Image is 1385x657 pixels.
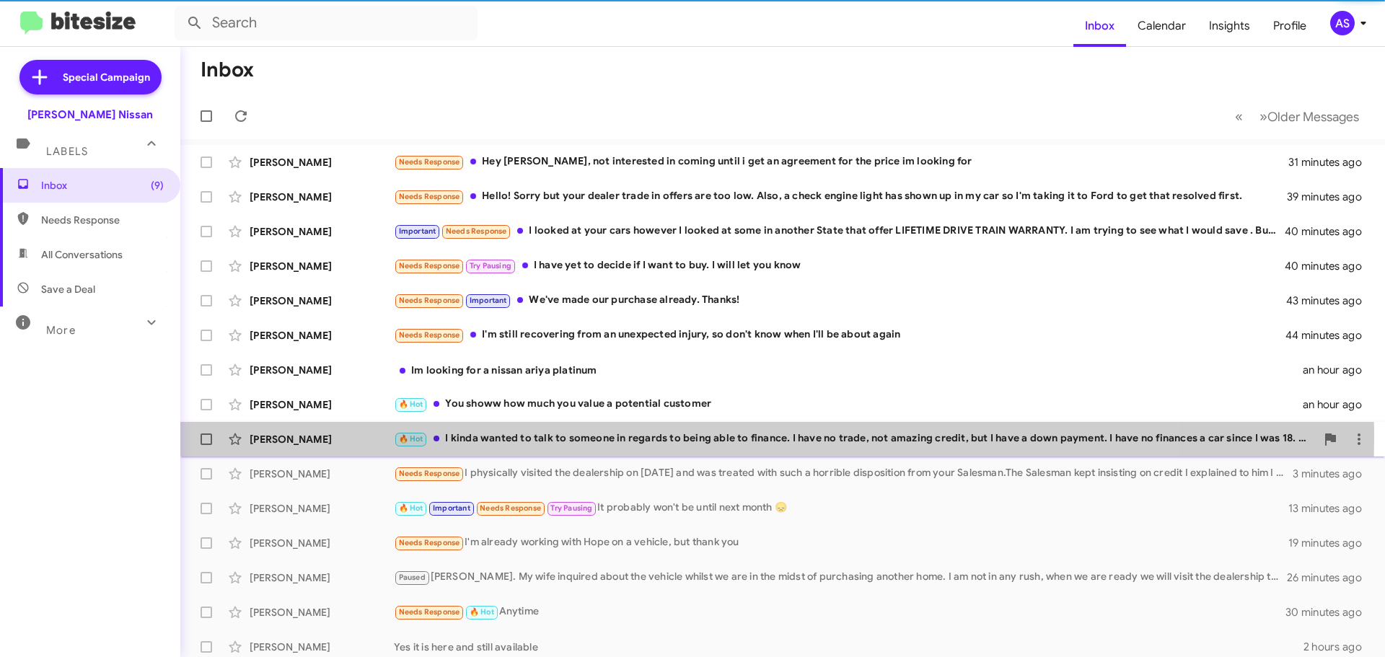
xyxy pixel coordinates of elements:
span: More [46,324,76,337]
div: I'm already working with Hope on a vehicle, but thank you [394,534,1288,551]
span: Needs Response [399,296,460,305]
div: [PERSON_NAME] [250,570,394,585]
div: I'm still recovering from an unexpected injury, so don't know when I'll be about again [394,327,1287,343]
div: 44 minutes ago [1287,328,1373,343]
a: Calendar [1126,5,1197,47]
div: You showw how much you value a potential customer [394,396,1303,413]
span: Needs Response [41,213,164,227]
div: [PERSON_NAME] [250,294,394,308]
div: Im looking for a nissan ariya platinum [394,363,1303,377]
span: Needs Response [399,330,460,340]
a: Inbox [1073,5,1126,47]
span: Needs Response [399,157,460,167]
div: an hour ago [1303,397,1373,412]
div: [PERSON_NAME] [250,640,394,654]
div: Hello! Sorry but your dealer trade in offers are too low. Also, a check engine light has shown up... [394,188,1287,205]
span: « [1235,107,1243,125]
div: Anytime [394,604,1287,620]
div: [PERSON_NAME] [250,363,394,377]
button: Previous [1226,102,1252,131]
div: It probably won't be until next month 😞 [394,500,1288,516]
div: [PERSON_NAME] [250,501,394,516]
div: [PERSON_NAME]. My wife inquired about the vehicle whilst we are in the midst of purchasing anothe... [394,569,1287,586]
span: Paused [399,573,426,582]
div: 26 minutes ago [1287,570,1373,585]
div: [PERSON_NAME] [250,536,394,550]
span: Important [433,503,470,513]
div: I physically visited the dealership on [DATE] and was treated with such a horrible disposition fr... [394,465,1293,482]
span: Important [470,296,507,305]
span: Try Pausing [550,503,592,513]
a: Insights [1197,5,1262,47]
input: Search [175,6,478,40]
div: [PERSON_NAME] [250,190,394,204]
button: Next [1251,102,1368,131]
span: 🔥 Hot [399,434,423,444]
div: 39 minutes ago [1287,190,1373,204]
span: All Conversations [41,247,123,262]
span: Inbox [41,178,164,193]
button: AS [1318,11,1369,35]
div: [PERSON_NAME] [250,328,394,343]
div: [PERSON_NAME] Nissan [27,107,153,122]
a: Profile [1262,5,1318,47]
div: 40 minutes ago [1287,259,1373,273]
span: Special Campaign [63,70,150,84]
span: » [1259,107,1267,125]
div: 30 minutes ago [1287,605,1373,619]
span: Older Messages [1267,109,1359,125]
div: [PERSON_NAME] [250,259,394,273]
div: I have yet to decide if I want to buy. I will let you know [394,257,1287,274]
div: 40 minutes ago [1287,224,1373,239]
div: 13 minutes ago [1288,501,1373,516]
div: 3 minutes ago [1293,467,1373,481]
div: AS [1330,11,1355,35]
span: (9) [151,178,164,193]
span: Needs Response [399,469,460,478]
div: an hour ago [1303,363,1373,377]
div: We've made our purchase already. Thanks! [394,292,1287,309]
span: Important [399,226,436,236]
nav: Page navigation example [1227,102,1368,131]
div: 2 hours ago [1303,640,1373,654]
div: [PERSON_NAME] [250,397,394,412]
div: [PERSON_NAME] [250,432,394,446]
span: Needs Response [399,261,460,270]
div: 43 minutes ago [1287,294,1373,308]
div: [PERSON_NAME] [250,605,394,619]
span: Try Pausing [470,261,511,270]
div: [PERSON_NAME] [250,467,394,481]
div: I looked at your cars however I looked at some in another State that offer LIFETIME DRIVE TRAIN W... [394,223,1287,239]
div: [PERSON_NAME] [250,224,394,239]
span: Needs Response [399,192,460,201]
span: Save a Deal [41,282,95,296]
span: Needs Response [399,538,460,547]
div: Hey [PERSON_NAME], not interested in coming until i get an agreement for the price im looking for [394,154,1288,170]
h1: Inbox [201,58,254,81]
div: I kinda wanted to talk to someone in regards to being able to finance. I have no trade, not amazi... [394,431,1316,447]
span: Needs Response [480,503,541,513]
div: 19 minutes ago [1288,536,1373,550]
span: 🔥 Hot [399,400,423,409]
span: 🔥 Hot [470,607,494,617]
span: Labels [46,145,88,158]
span: Needs Response [446,226,507,236]
div: Yes it is here and still available [394,640,1303,654]
div: [PERSON_NAME] [250,155,394,169]
div: 31 minutes ago [1288,155,1373,169]
span: 🔥 Hot [399,503,423,513]
a: Special Campaign [19,60,162,94]
span: Needs Response [399,607,460,617]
